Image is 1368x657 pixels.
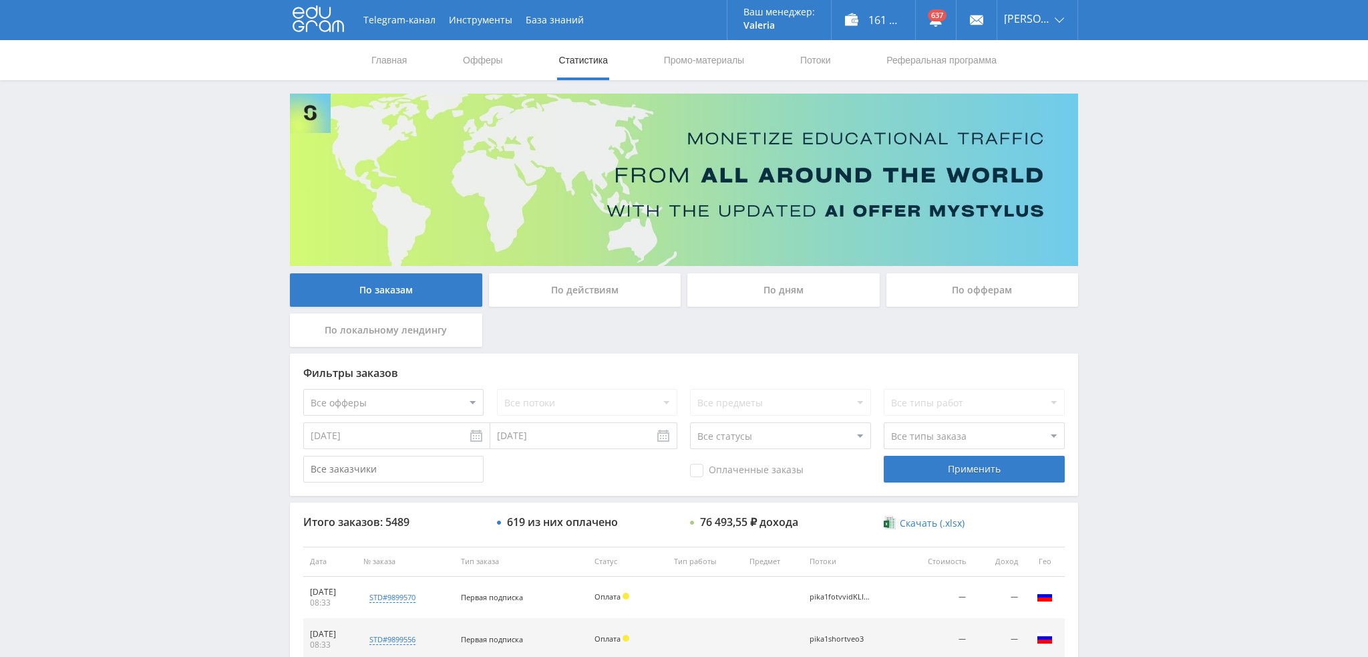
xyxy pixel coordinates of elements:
[303,367,1065,379] div: Фильтры заказов
[1004,13,1051,24] span: [PERSON_NAME]
[290,273,482,307] div: По заказам
[743,7,815,17] p: Ваш менеджер:
[886,273,1079,307] div: По офферам
[489,273,681,307] div: По действиям
[799,40,832,80] a: Потоки
[303,456,484,483] input: Все заказчики
[663,40,745,80] a: Промо-материалы
[462,40,504,80] a: Офферы
[884,456,1064,483] div: Применить
[690,464,804,477] span: Оплаченные заказы
[885,40,998,80] a: Реферальная программа
[557,40,609,80] a: Статистика
[290,313,482,347] div: По локальному лендингу
[687,273,880,307] div: По дням
[290,94,1078,266] img: Banner
[743,20,815,31] p: Valeria
[370,40,408,80] a: Главная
